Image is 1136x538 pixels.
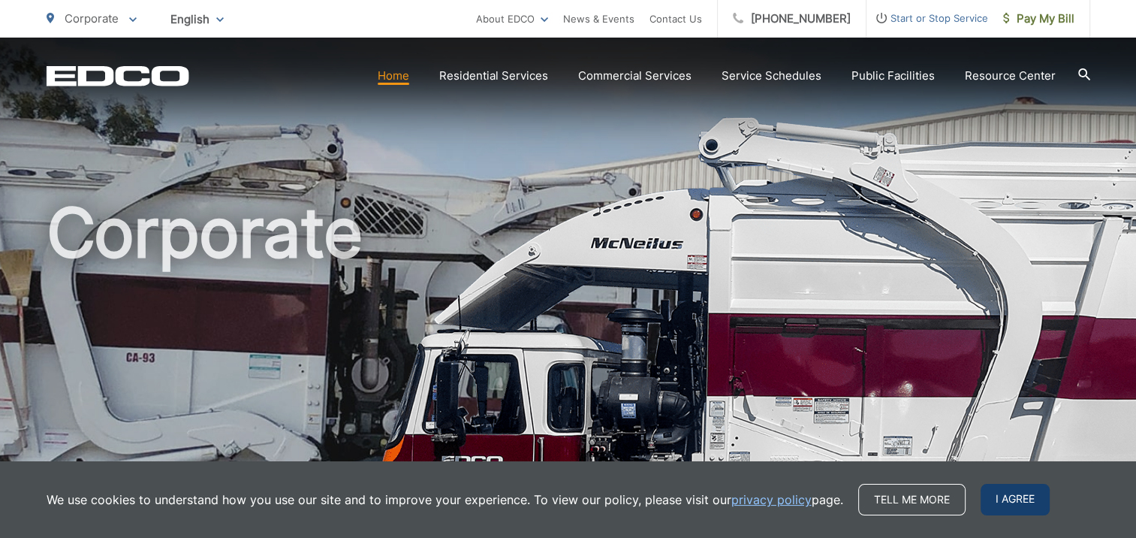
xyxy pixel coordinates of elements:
[439,67,548,85] a: Residential Services
[476,10,548,28] a: About EDCO
[722,67,821,85] a: Service Schedules
[159,6,235,32] span: English
[858,484,966,515] a: Tell me more
[731,491,812,509] a: privacy policy
[851,67,935,85] a: Public Facilities
[65,11,119,26] span: Corporate
[563,10,634,28] a: News & Events
[965,67,1056,85] a: Resource Center
[1003,10,1074,28] span: Pay My Bill
[981,484,1050,515] span: I agree
[378,67,409,85] a: Home
[578,67,692,85] a: Commercial Services
[47,65,189,86] a: EDCD logo. Return to the homepage.
[649,10,702,28] a: Contact Us
[47,491,843,509] p: We use cookies to understand how you use our site and to improve your experience. To view our pol...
